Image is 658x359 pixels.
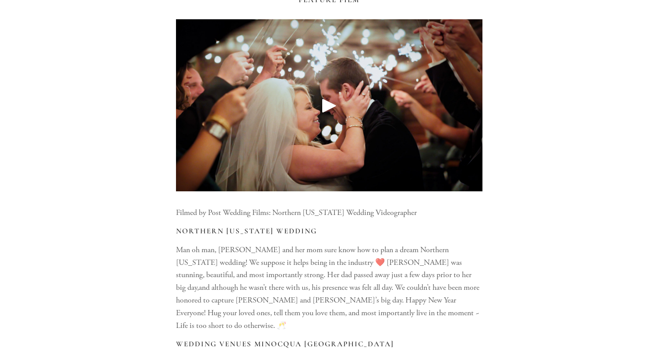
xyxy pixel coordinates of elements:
h3: Wedding Venues Minocqua [GEOGRAPHIC_DATA] [176,340,482,348]
p: Filmed by Post Wedding Films: Northern [US_STATE] Wedding Videographer [176,207,482,219]
p: Man oh man, [PERSON_NAME] and her mom sure know how to plan a dream Northern [US_STATE] wedding! ... [176,244,482,332]
h3: Northern [US_STATE] Wedding [176,227,482,236]
div: Play [319,95,340,116]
